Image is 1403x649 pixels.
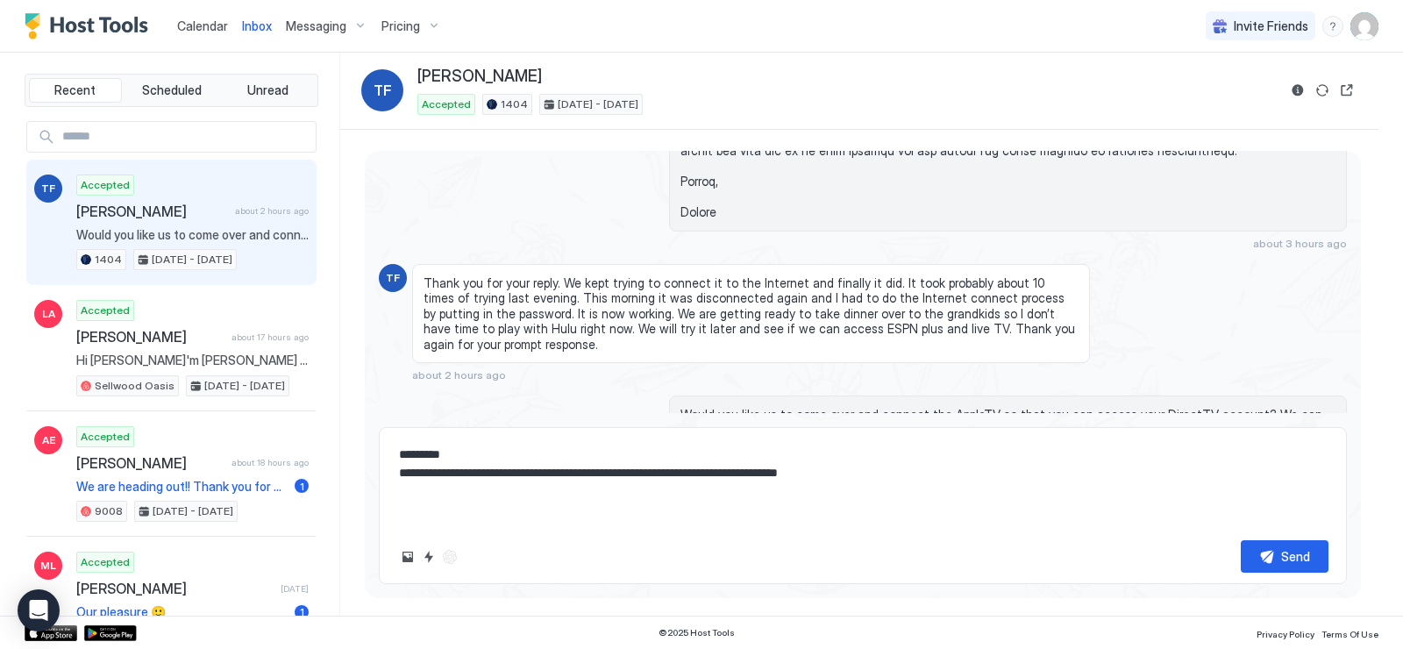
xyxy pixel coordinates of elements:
span: 1404 [95,252,122,267]
span: [PERSON_NAME] [76,203,228,220]
a: Privacy Policy [1257,624,1314,642]
span: 1404 [501,96,528,112]
span: Messaging [286,18,346,34]
div: menu [1322,16,1343,37]
span: Invite Friends [1234,18,1308,34]
span: Would you like us to come over and connect the AppleTV so that you can access your DirectTV accou... [76,227,309,243]
span: [PERSON_NAME] [417,67,542,87]
div: User profile [1350,12,1378,40]
span: about 2 hours ago [412,368,506,382]
span: [PERSON_NAME] [76,328,224,346]
a: Host Tools Logo [25,13,156,39]
span: about 17 hours ago [231,332,309,343]
span: ML [40,558,56,574]
span: Calendar [177,18,228,33]
span: 1 [300,480,304,493]
span: Privacy Policy [1257,629,1314,639]
button: Sync reservation [1312,80,1333,101]
span: © 2025 Host Tools [659,627,735,638]
span: [DATE] - [DATE] [152,252,232,267]
button: Scheduled [125,78,218,103]
span: Hi [PERSON_NAME]'m [PERSON_NAME] age [DEMOGRAPHIC_DATA] and my husband [PERSON_NAME] (also age [D... [76,353,309,368]
span: Sellwood Oasis [95,378,174,394]
button: Open reservation [1336,80,1357,101]
span: about 18 hours ago [231,457,309,468]
span: [DATE] [281,583,309,595]
span: 1 [300,605,304,618]
span: [DATE] - [DATE] [153,503,233,519]
span: Pricing [381,18,420,34]
span: Accepted [422,96,471,112]
a: App Store [25,625,77,641]
span: TF [374,80,392,101]
span: [PERSON_NAME] [76,580,274,597]
input: Input Field [55,122,316,152]
div: Send [1281,547,1310,566]
button: Quick reply [418,546,439,567]
span: Accepted [81,429,130,445]
a: Calendar [177,17,228,35]
span: [DATE] - [DATE] [204,378,285,394]
button: Reservation information [1287,80,1308,101]
span: Recent [54,82,96,98]
a: Terms Of Use [1321,624,1378,642]
div: Open Intercom Messenger [18,589,60,631]
span: AE [42,432,55,448]
span: LA [42,306,55,322]
span: Accepted [81,554,130,570]
button: Unread [221,78,314,103]
span: [PERSON_NAME] [76,454,224,472]
span: [DATE] - [DATE] [558,96,638,112]
button: Recent [29,78,122,103]
span: Thank you for your reply. We kept trying to connect it to the Internet and finally it did. It too... [424,275,1079,353]
a: Inbox [242,17,272,35]
span: Inbox [242,18,272,33]
span: 9008 [95,503,123,519]
span: about 3 hours ago [1253,237,1347,250]
span: Scheduled [142,82,202,98]
span: Terms Of Use [1321,629,1378,639]
a: Google Play Store [84,625,137,641]
div: tab-group [25,74,318,107]
span: about 2 hours ago [235,205,309,217]
button: Upload image [397,546,418,567]
span: Accepted [81,177,130,193]
span: Unread [247,82,288,98]
span: We are heading out!! Thank you for a wonderful stay- we loved your house!! [76,479,288,495]
span: TF [41,181,55,196]
span: TF [386,270,400,286]
span: Accepted [81,303,130,318]
button: Send [1241,540,1328,573]
span: Would you like us to come over and connect the AppleTV so that you can access your DirectTV accou... [680,407,1335,453]
span: Our pleasure 🙂 [76,604,288,620]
